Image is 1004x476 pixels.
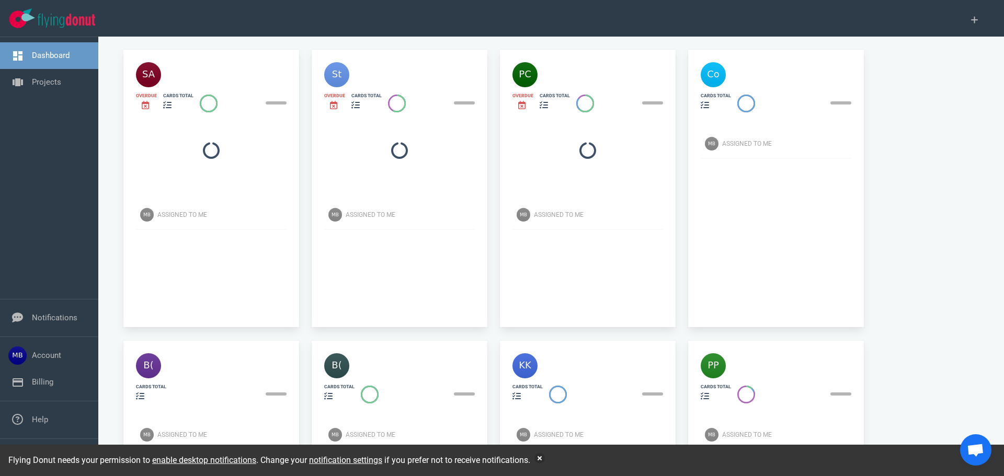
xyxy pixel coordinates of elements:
img: Avatar [140,428,154,442]
div: cards total [163,92,193,99]
img: 40 [324,62,349,87]
a: enable desktop notifications [152,455,256,465]
a: Billing [32,377,53,387]
a: Dashboard [32,51,70,60]
div: cards total [136,384,166,390]
span: Flying Donut needs your permission to [8,455,256,465]
a: Notifications [32,313,77,322]
div: Overdue [324,92,345,99]
img: 40 [512,62,538,87]
img: 40 [136,62,161,87]
div: Open de chat [960,434,991,466]
div: Overdue [136,92,157,99]
div: cards total [324,384,355,390]
div: cards total [540,92,570,99]
img: Avatar [517,208,530,222]
div: Assigned To Me [157,430,293,439]
img: Avatar [328,428,342,442]
img: Avatar [517,428,530,442]
div: Assigned To Me [346,430,481,439]
span: . Change your if you prefer not to receive notifications. [256,455,530,465]
div: cards total [512,384,543,390]
img: 40 [512,353,538,378]
div: cards total [701,92,731,99]
a: notification settings [309,455,382,465]
div: cards total [351,92,382,99]
img: Flying Donut text logo [38,14,95,28]
div: Assigned To Me [157,210,293,219]
img: 40 [324,353,349,378]
img: 40 [701,62,726,87]
img: 40 [136,353,161,378]
div: Assigned To Me [534,210,669,219]
a: Projects [32,77,61,87]
div: Assigned To Me [346,210,481,219]
div: Assigned To Me [722,139,858,148]
div: Overdue [512,92,533,99]
img: Avatar [140,208,154,222]
a: Help [32,415,48,424]
div: Assigned To Me [534,430,669,439]
div: Assigned To Me [722,430,858,439]
img: Avatar [328,208,342,222]
img: Avatar [705,428,718,442]
img: Avatar [705,137,718,150]
img: 40 [701,353,726,378]
a: Account [32,351,61,360]
div: cards total [701,384,731,390]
